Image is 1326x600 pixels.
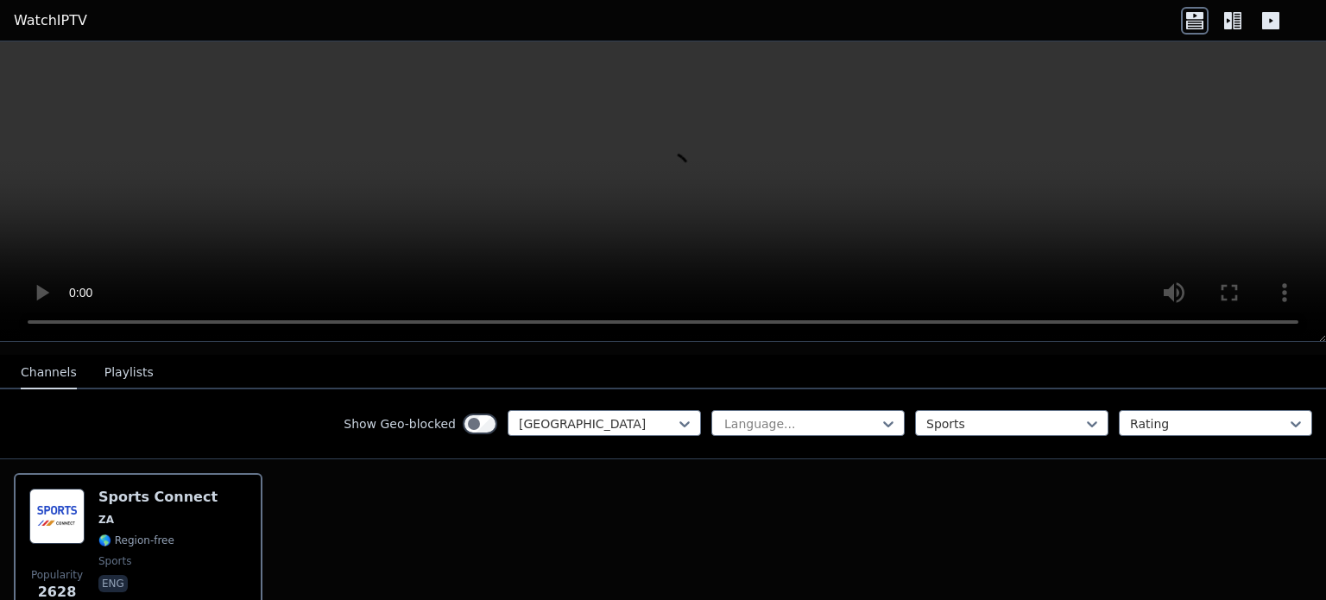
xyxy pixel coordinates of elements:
p: eng [98,575,128,592]
button: Channels [21,357,77,389]
span: ZA [98,513,114,527]
span: Popularity [31,568,83,582]
span: sports [98,554,131,568]
a: WatchIPTV [14,10,87,31]
span: 🌎 Region-free [98,534,174,547]
img: Sports Connect [29,489,85,544]
h6: Sports Connect [98,489,218,506]
label: Show Geo-blocked [344,415,456,433]
button: Playlists [104,357,154,389]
